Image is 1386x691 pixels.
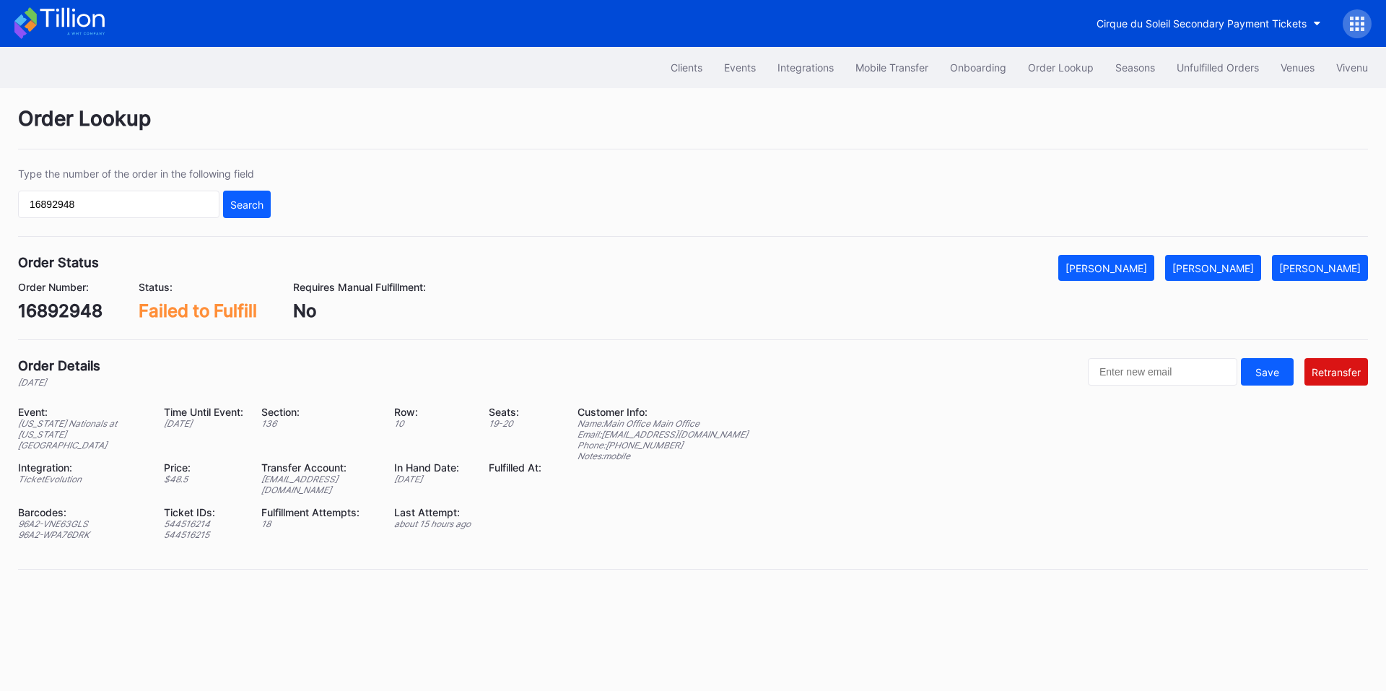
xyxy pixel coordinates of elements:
button: Vivenu [1325,54,1379,81]
button: Cirque du Soleil Secondary Payment Tickets [1086,10,1332,37]
button: Seasons [1104,54,1166,81]
div: Vivenu [1336,61,1368,74]
div: Type the number of the order in the following field [18,168,271,180]
div: Price: [164,461,243,474]
button: Search [223,191,271,218]
div: Last Attempt: [394,506,471,518]
div: Status: [139,281,257,293]
div: 96A2-VNE63GLS [18,518,146,529]
div: 96A2-WPA76DRK [18,529,146,540]
div: TicketEvolution [18,474,146,484]
button: Venues [1270,54,1325,81]
div: Customer Info: [577,406,748,418]
div: 136 [261,418,377,429]
div: Order Details [18,358,100,373]
div: Ticket IDs: [164,506,243,518]
div: Order Lookup [1028,61,1094,74]
div: Barcodes: [18,506,146,518]
div: [DATE] [18,377,100,388]
div: Fulfilled At: [489,461,541,474]
div: Email: [EMAIL_ADDRESS][DOMAIN_NAME] [577,429,748,440]
button: Save [1241,358,1294,386]
input: Enter new email [1088,358,1237,386]
button: [PERSON_NAME] [1058,255,1154,281]
div: [EMAIL_ADDRESS][DOMAIN_NAME] [261,474,377,495]
button: Clients [660,54,713,81]
div: $ 48.5 [164,474,243,484]
div: Seats: [489,406,541,418]
div: Unfulfilled Orders [1177,61,1259,74]
div: Time Until Event: [164,406,243,418]
input: GT59662 [18,191,219,218]
div: Phone: [PHONE_NUMBER] [577,440,748,451]
button: Unfulfilled Orders [1166,54,1270,81]
div: Order Lookup [18,106,1368,149]
div: [PERSON_NAME] [1065,262,1147,274]
div: Clients [671,61,702,74]
button: [PERSON_NAME] [1165,255,1261,281]
button: Events [713,54,767,81]
div: Integration: [18,461,146,474]
div: Failed to Fulfill [139,300,257,321]
div: Seasons [1115,61,1155,74]
button: Retransfer [1304,358,1368,386]
div: Section: [261,406,377,418]
div: Save [1255,366,1279,378]
div: Order Status [18,255,99,270]
div: Transfer Account: [261,461,377,474]
div: Events [724,61,756,74]
div: Requires Manual Fulfillment: [293,281,426,293]
div: Venues [1281,61,1315,74]
div: Name: Main Office Main Office [577,418,748,429]
div: Mobile Transfer [855,61,928,74]
div: [US_STATE] Nationals at [US_STATE][GEOGRAPHIC_DATA] [18,418,146,451]
div: [PERSON_NAME] [1172,262,1254,274]
div: 544516214 [164,518,243,529]
div: Fulfillment Attempts: [261,506,377,518]
div: Search [230,199,263,211]
div: Event: [18,406,146,418]
button: [PERSON_NAME] [1272,255,1368,281]
div: Integrations [777,61,834,74]
button: Mobile Transfer [845,54,939,81]
div: 16892948 [18,300,103,321]
div: [DATE] [164,418,243,429]
div: Order Number: [18,281,103,293]
button: Order Lookup [1017,54,1104,81]
button: Integrations [767,54,845,81]
div: 18 [261,518,377,529]
div: In Hand Date: [394,461,471,474]
div: Row: [394,406,471,418]
div: Onboarding [950,61,1006,74]
div: [PERSON_NAME] [1279,262,1361,274]
div: Cirque du Soleil Secondary Payment Tickets [1097,17,1307,30]
div: 544516215 [164,529,243,540]
div: No [293,300,426,321]
div: 10 [394,418,471,429]
div: Retransfer [1312,366,1361,378]
button: Onboarding [939,54,1017,81]
div: 19 - 20 [489,418,541,429]
div: [DATE] [394,474,471,484]
div: Notes: mobile [577,451,748,461]
div: about 15 hours ago [394,518,471,529]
